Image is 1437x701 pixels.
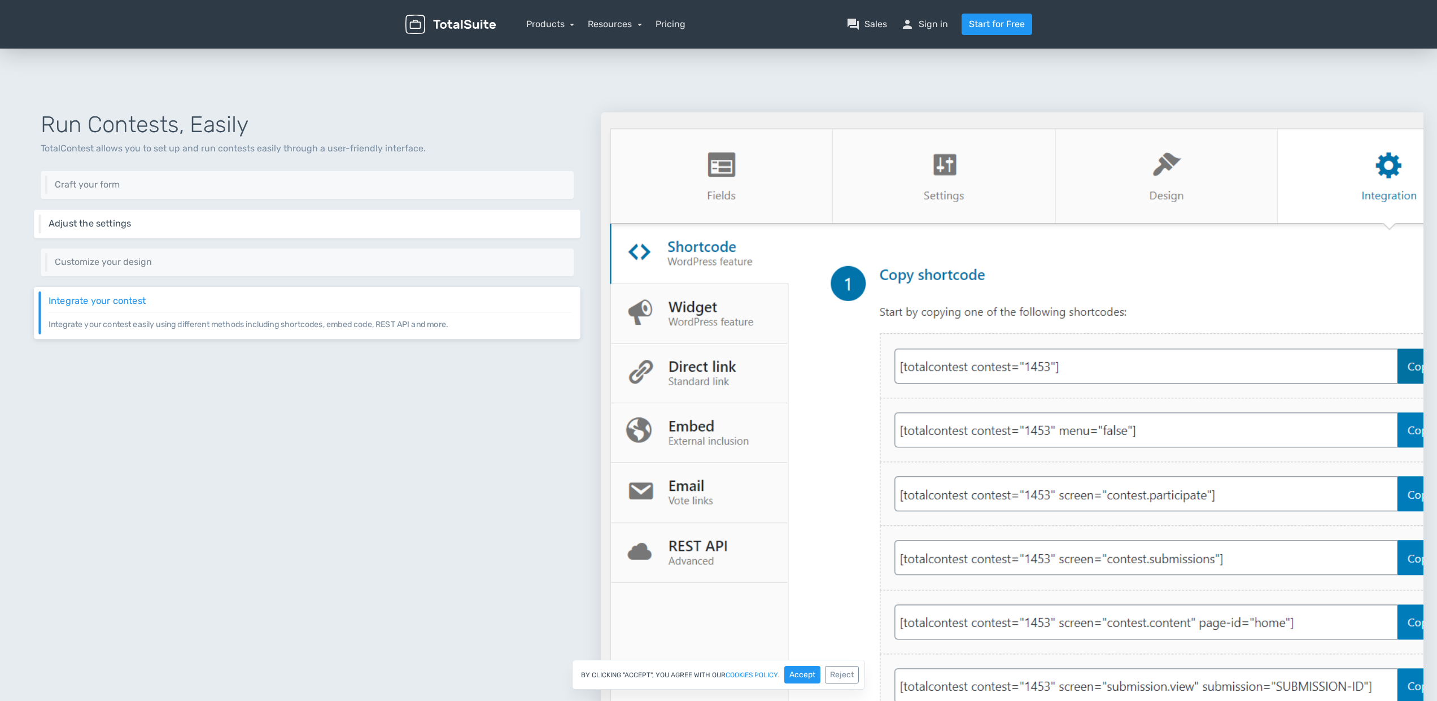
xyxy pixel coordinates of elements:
[846,18,887,31] a: question_answerSales
[41,112,574,137] h1: Run Contests, Easily
[49,219,572,229] h6: Adjust the settings
[846,18,860,31] span: question_answer
[901,18,914,31] span: person
[49,295,572,306] h6: Integrate your contest
[55,180,565,190] h6: Craft your form
[572,660,865,690] div: By clicking "Accept", you agree with our .
[726,672,778,678] a: cookies policy
[962,14,1032,35] a: Start for Free
[526,19,575,29] a: Products
[41,142,574,155] p: TotalContest allows you to set up and run contests easily through a user-friendly interface.
[784,666,820,683] button: Accept
[588,19,642,29] a: Resources
[656,18,685,31] a: Pricing
[55,267,565,268] p: Keep your website's design consistent by customizing the design to match your branding guidelines.
[55,257,565,267] h6: Customize your design
[405,15,496,34] img: TotalSuite for WordPress
[49,312,572,330] p: Integrate your contest easily using different methods including shortcodes, embed code, REST API ...
[901,18,948,31] a: personSign in
[825,666,859,683] button: Reject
